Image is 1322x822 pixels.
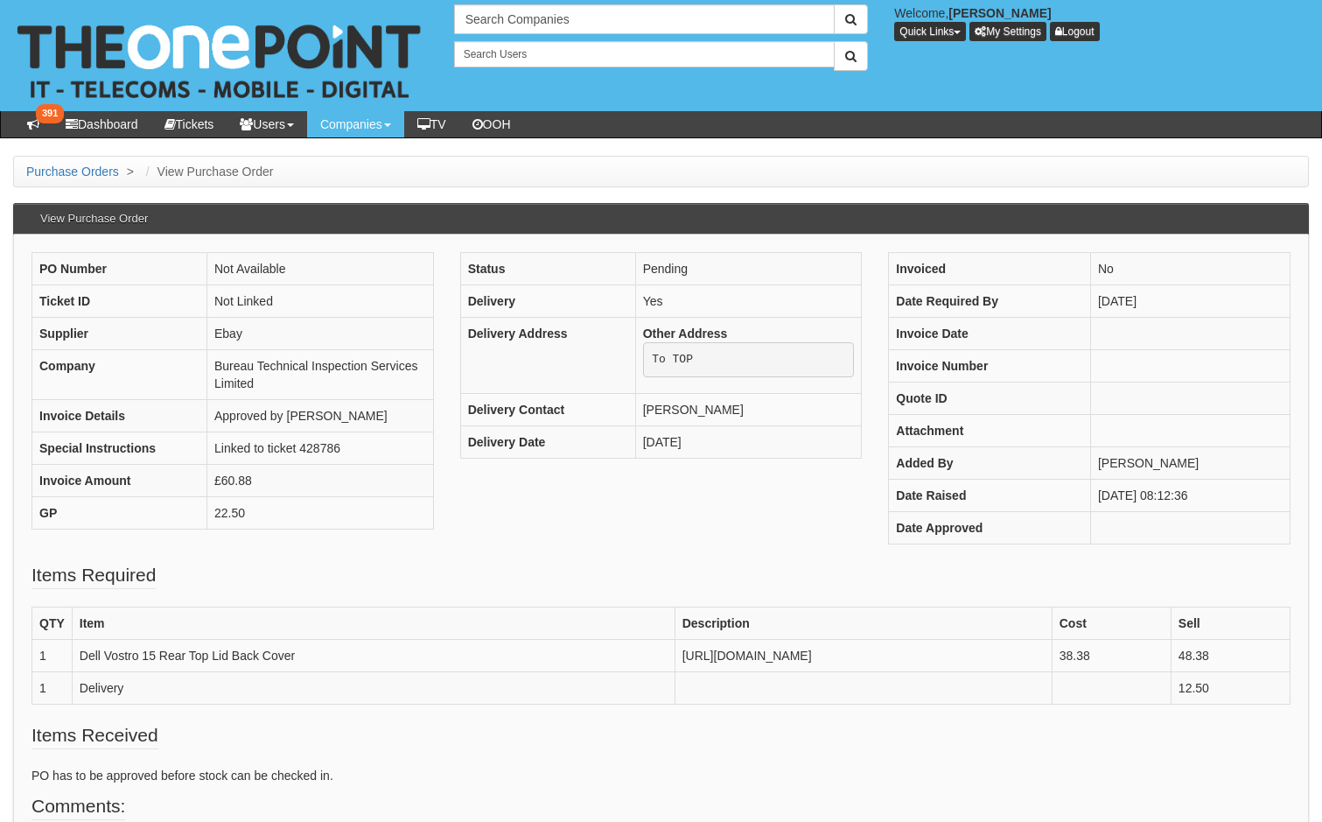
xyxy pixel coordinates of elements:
[635,253,862,285] td: Pending
[675,640,1052,672] td: [URL][DOMAIN_NAME]
[207,253,434,285] td: Not Available
[1052,640,1171,672] td: 38.38
[643,327,728,341] b: Other Address
[889,318,1091,350] th: Invoice Date
[207,400,434,432] td: Approved by [PERSON_NAME]
[52,111,151,137] a: Dashboard
[404,111,459,137] a: TV
[1050,22,1100,41] a: Logout
[1090,447,1290,480] td: [PERSON_NAME]
[31,793,125,820] legend: Comments:
[32,253,207,285] th: PO Number
[1090,480,1290,512] td: [DATE] 08:12:36
[635,393,862,425] td: [PERSON_NAME]
[889,253,1091,285] th: Invoiced
[72,608,675,640] th: Item
[1090,253,1290,285] td: No
[207,350,434,400] td: Bureau Technical Inspection Services Limited
[32,608,73,640] th: QTY
[889,447,1091,480] th: Added By
[889,480,1091,512] th: Date Raised
[1171,640,1290,672] td: 48.38
[459,111,524,137] a: OOH
[72,672,675,705] td: Delivery
[635,285,862,318] td: Yes
[1052,608,1171,640] th: Cost
[643,342,855,377] pre: To TOP
[32,672,73,705] td: 1
[26,165,119,179] a: Purchase Orders
[1090,285,1290,318] td: [DATE]
[454,41,836,67] input: Search Users
[675,608,1052,640] th: Description
[72,640,675,672] td: Dell Vostro 15 Rear Top Lid Back Cover
[31,722,158,749] legend: Items Received
[635,425,862,458] td: [DATE]
[460,253,635,285] th: Status
[32,400,207,432] th: Invoice Details
[122,165,138,179] span: >
[1171,672,1290,705] td: 12.50
[460,318,635,394] th: Delivery Address
[227,111,307,137] a: Users
[207,465,434,497] td: £60.88
[460,425,635,458] th: Delivery Date
[32,318,207,350] th: Supplier
[969,22,1046,41] a: My Settings
[151,111,227,137] a: Tickets
[889,350,1091,383] th: Invoice Number
[454,4,836,34] input: Search Companies
[460,393,635,425] th: Delivery Contact
[889,285,1091,318] th: Date Required By
[207,432,434,465] td: Linked to ticket 428786
[32,465,207,497] th: Invoice Amount
[31,767,1291,784] p: PO has to be approved before stock can be checked in.
[307,111,404,137] a: Companies
[142,163,274,180] li: View Purchase Order
[31,204,157,234] h3: View Purchase Order
[460,285,635,318] th: Delivery
[1171,608,1290,640] th: Sell
[207,285,434,318] td: Not Linked
[31,562,156,589] legend: Items Required
[889,383,1091,415] th: Quote ID
[32,640,73,672] td: 1
[889,512,1091,544] th: Date Approved
[32,285,207,318] th: Ticket ID
[881,4,1322,41] div: Welcome,
[889,415,1091,447] th: Attachment
[207,318,434,350] td: Ebay
[36,104,64,123] span: 391
[948,6,1051,20] b: [PERSON_NAME]
[894,22,966,41] button: Quick Links
[32,497,207,530] th: GP
[207,497,434,530] td: 22.50
[32,350,207,400] th: Company
[32,432,207,465] th: Special Instructions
